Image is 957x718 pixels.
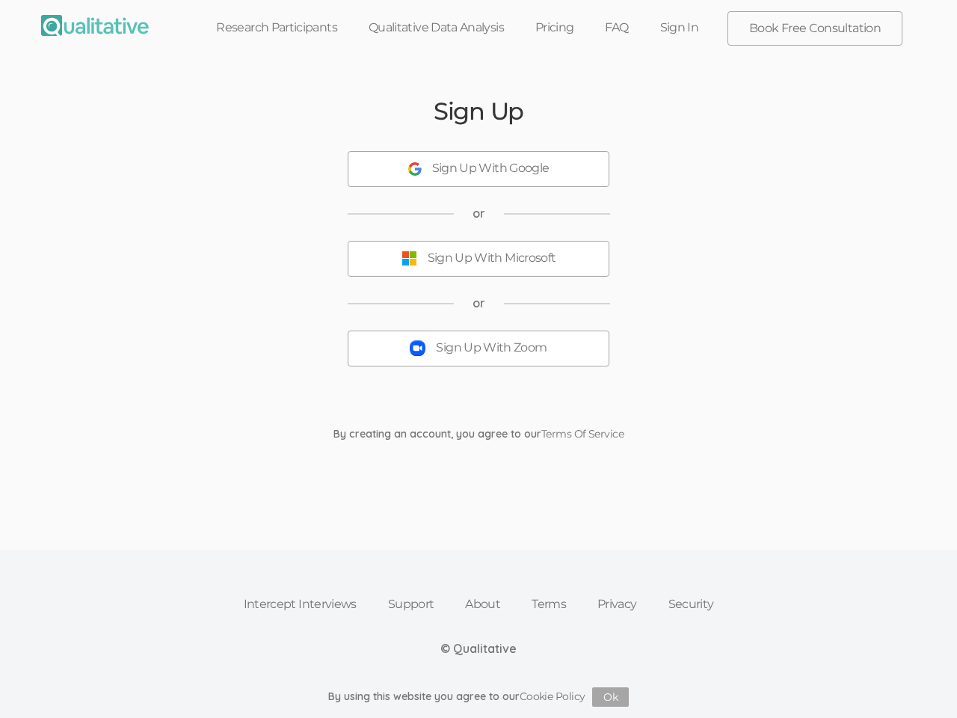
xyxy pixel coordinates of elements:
div: Sign Up With Microsoft [428,250,556,267]
div: By creating an account, you agree to our [322,426,635,441]
button: Sign Up With Google [348,151,609,187]
a: About [449,588,516,621]
a: Research Participants [200,11,353,44]
span: or [473,205,485,222]
a: Cookie Policy [520,690,585,703]
a: Security [653,588,730,621]
a: Qualitative Data Analysis [353,11,520,44]
a: Terms [516,588,582,621]
a: Privacy [582,588,653,621]
div: © Qualitative [440,640,517,657]
div: By using this website you agree to our [328,687,630,707]
div: Sign Up With Google [432,160,550,177]
a: Intercept Interviews [228,588,372,621]
h2: Sign Up [434,98,523,124]
img: Sign Up With Google [408,162,422,176]
span: or [473,295,485,312]
img: Sign Up With Zoom [410,340,425,356]
a: Support [372,588,450,621]
img: Sign Up With Microsoft [401,251,417,266]
a: Pricing [520,11,590,44]
a: Sign In [644,11,715,44]
a: Terms Of Service [541,427,624,441]
button: Sign Up With Microsoft [348,241,609,277]
iframe: Chat Widget [882,646,957,718]
a: Book Free Consultation [728,12,902,45]
button: Sign Up With Zoom [348,331,609,366]
div: Sign Up With Zoom [436,340,547,357]
button: Ok [592,687,629,707]
a: FAQ [589,11,644,44]
img: Qualitative [41,15,149,36]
